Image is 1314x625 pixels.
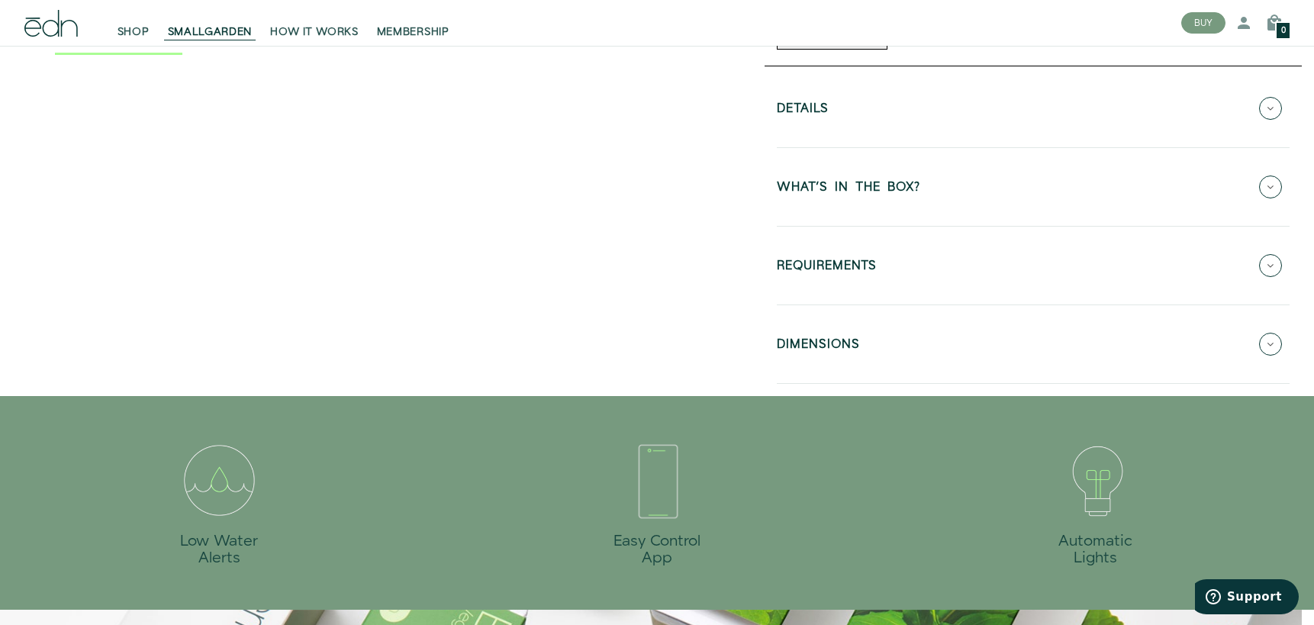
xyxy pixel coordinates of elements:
[602,533,712,567] h3: Easy Control App
[777,160,1290,214] button: WHAT'S IN THE BOX?
[777,317,1290,371] button: DIMENSIONS
[777,102,829,120] h5: Details
[777,181,920,198] h5: WHAT'S IN THE BOX?
[1281,27,1286,35] span: 0
[1040,533,1150,567] h3: Automatic Lights
[876,427,1314,579] div: 2 / 4
[166,427,272,533] img: website-icons-02_1a97941d-d24d-4e9d-96e6-5b10bf5e71ed_256x256_crop_center.png
[777,82,1290,135] button: Details
[1195,579,1299,617] iframe: Öffnet ein Widget, in dem Sie weitere Informationen finden
[777,239,1290,292] button: REQUIREMENTS
[270,24,358,40] span: HOW IT WORKS
[368,6,459,40] a: MEMBERSHIP
[777,259,877,277] h5: REQUIREMENTS
[108,6,159,40] a: SHOP
[261,6,367,40] a: HOW IT WORKS
[1181,12,1225,34] button: BUY
[777,338,860,356] h5: DIMENSIONS
[604,427,710,533] img: website-icons-05_960x.png
[159,6,262,40] a: SMALLGARDEN
[1042,427,1148,533] img: website-icons-04_ebb2a09f-fb29-45bc-ba4d-66be10a1b697_256x256_crop_center.png
[168,24,253,40] span: SMALLGARDEN
[438,427,876,579] div: 1 / 4
[164,533,274,567] h3: Low Water Alerts
[377,24,449,40] span: MEMBERSHIP
[118,24,150,40] span: SHOP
